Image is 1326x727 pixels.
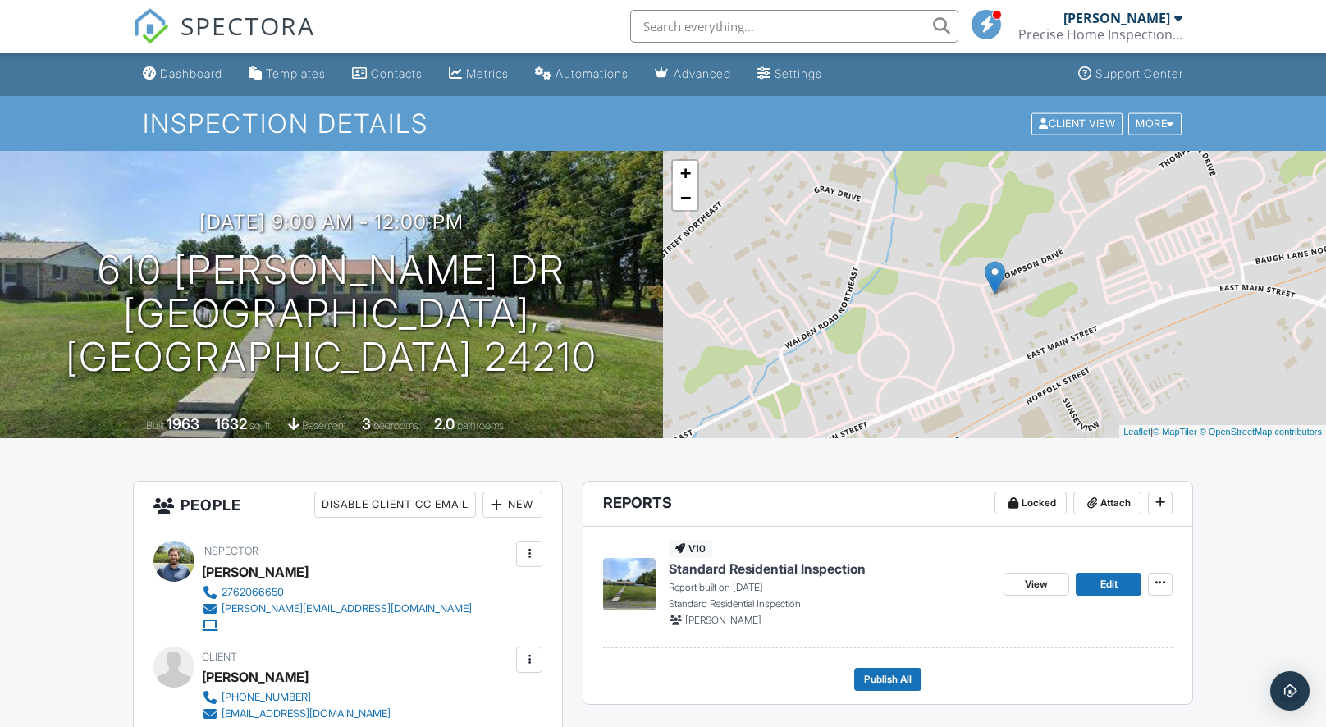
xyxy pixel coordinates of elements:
[1119,425,1326,439] div: |
[222,602,472,615] div: [PERSON_NAME][EMAIL_ADDRESS][DOMAIN_NAME]
[167,415,199,432] div: 1963
[249,419,272,432] span: sq. ft.
[26,249,637,378] h1: 610 [PERSON_NAME] Dr [GEOGRAPHIC_DATA], [GEOGRAPHIC_DATA] 24210
[134,482,563,528] h3: People
[466,66,509,80] div: Metrics
[302,419,346,432] span: basement
[202,651,237,663] span: Client
[202,601,472,617] a: [PERSON_NAME][EMAIL_ADDRESS][DOMAIN_NAME]
[202,545,258,557] span: Inspector
[1031,112,1123,135] div: Client View
[457,419,504,432] span: bathrooms
[199,211,464,233] h3: [DATE] 9:00 am - 12:00 pm
[1030,117,1127,129] a: Client View
[373,419,418,432] span: bedrooms
[673,161,697,185] a: Zoom in
[314,492,476,518] div: Disable Client CC Email
[242,59,332,89] a: Templates
[442,59,515,89] a: Metrics
[136,59,229,89] a: Dashboard
[222,691,311,704] div: [PHONE_NUMBER]
[528,59,635,89] a: Automations (Basic)
[215,415,247,432] div: 1632
[1018,26,1182,43] div: Precise Home Inspections LLC
[1153,427,1197,437] a: © MapTiler
[143,109,1182,138] h1: Inspection Details
[674,66,731,80] div: Advanced
[202,706,391,722] a: [EMAIL_ADDRESS][DOMAIN_NAME]
[1270,671,1310,711] div: Open Intercom Messenger
[146,419,164,432] span: Built
[648,59,738,89] a: Advanced
[222,586,284,599] div: 2762066650
[1063,10,1170,26] div: [PERSON_NAME]
[1200,427,1322,437] a: © OpenStreetMap contributors
[202,560,309,584] div: [PERSON_NAME]
[371,66,423,80] div: Contacts
[181,8,315,43] span: SPECTORA
[133,8,169,44] img: The Best Home Inspection Software - Spectora
[1128,112,1182,135] div: More
[482,492,542,518] div: New
[434,415,455,432] div: 2.0
[775,66,822,80] div: Settings
[160,66,222,80] div: Dashboard
[345,59,429,89] a: Contacts
[133,22,315,57] a: SPECTORA
[751,59,829,89] a: Settings
[202,584,472,601] a: 2762066650
[222,707,391,720] div: [EMAIL_ADDRESS][DOMAIN_NAME]
[630,10,958,43] input: Search everything...
[266,66,326,80] div: Templates
[1123,427,1150,437] a: Leaflet
[1095,66,1183,80] div: Support Center
[1072,59,1190,89] a: Support Center
[362,415,371,432] div: 3
[556,66,629,80] div: Automations
[202,689,391,706] a: [PHONE_NUMBER]
[673,185,697,210] a: Zoom out
[202,665,309,689] div: [PERSON_NAME]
